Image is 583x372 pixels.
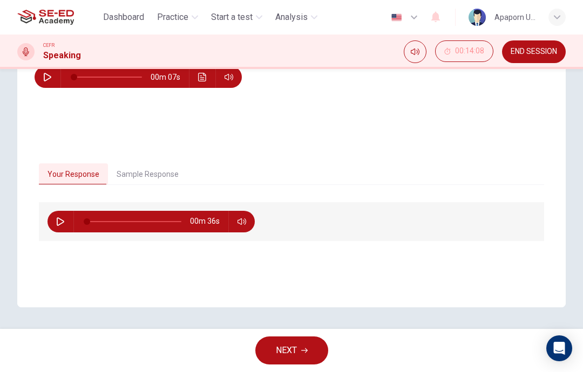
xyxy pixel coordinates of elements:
[275,11,308,24] span: Analysis
[255,336,328,364] button: NEXT
[39,163,544,186] div: basic tabs example
[435,40,493,63] div: Hide
[390,13,403,22] img: en
[43,42,55,49] span: CEFR
[17,6,99,28] a: SE-ED Academy logo
[194,66,211,88] button: Click to see the audio transcription
[43,49,81,62] h1: Speaking
[151,66,189,88] span: 00m 07s
[271,8,322,27] button: Analysis
[39,163,108,186] button: Your Response
[546,335,572,361] div: Open Intercom Messenger
[435,40,493,62] button: 00:14:08
[157,11,188,24] span: Practice
[211,11,253,24] span: Start a test
[404,40,426,63] div: Mute
[17,6,74,28] img: SE-ED Academy logo
[103,11,144,24] span: Dashboard
[190,211,228,232] span: 00m 36s
[455,47,484,56] span: 00:14:08
[502,40,566,63] button: END SESSION
[276,343,297,358] span: NEXT
[511,47,557,56] span: END SESSION
[108,163,187,186] button: Sample Response
[207,8,267,27] button: Start a test
[153,8,202,27] button: Practice
[99,8,148,27] button: Dashboard
[469,9,486,26] img: Profile picture
[494,11,535,24] div: Apaporn U-khumpan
